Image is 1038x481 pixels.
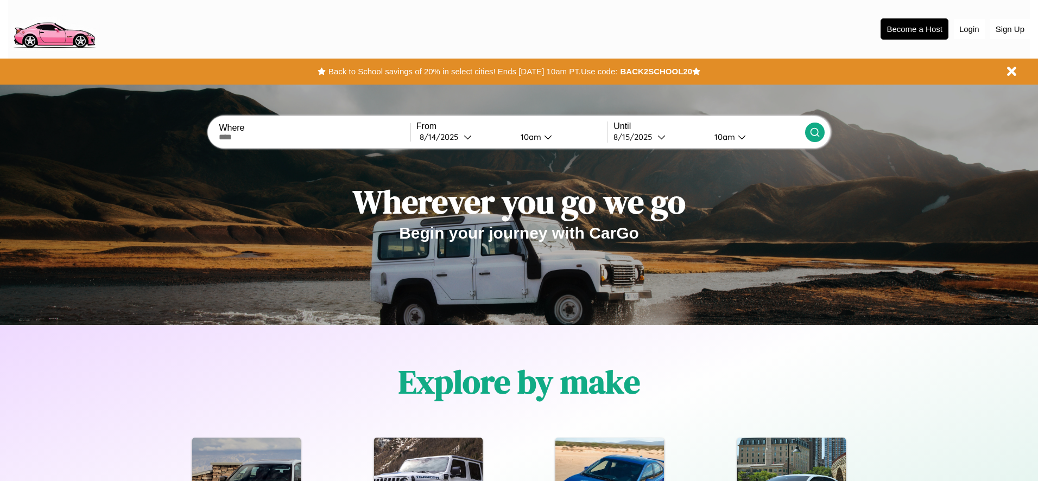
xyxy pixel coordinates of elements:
button: 10am [512,131,607,143]
img: logo [8,5,100,51]
div: 8 / 15 / 2025 [613,132,657,142]
div: 8 / 14 / 2025 [420,132,464,142]
button: 10am [706,131,805,143]
button: Become a Host [881,18,948,40]
button: Back to School savings of 20% in select cities! Ends [DATE] 10am PT.Use code: [326,64,620,79]
button: Login [954,19,985,39]
button: Sign Up [990,19,1030,39]
div: 10am [515,132,544,142]
b: BACK2SCHOOL20 [620,67,692,76]
h1: Explore by make [398,360,640,404]
label: Until [613,121,805,131]
button: 8/14/2025 [416,131,512,143]
label: From [416,121,607,131]
label: Where [219,123,410,133]
div: 10am [709,132,738,142]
